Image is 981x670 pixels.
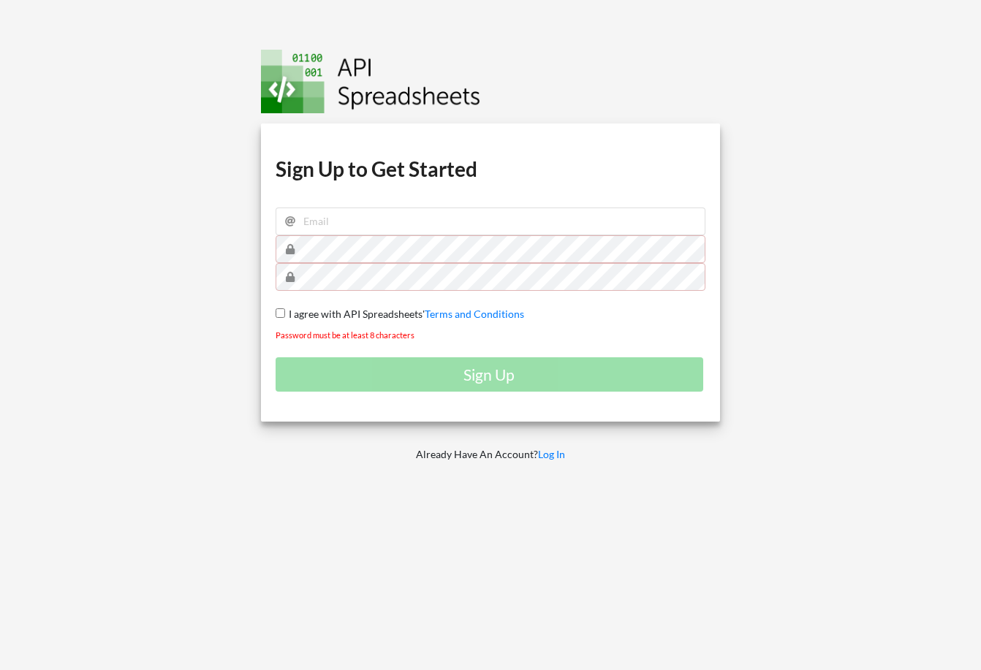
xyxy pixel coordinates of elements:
span: I agree with API Spreadsheets' [285,308,425,320]
a: Terms and Conditions [425,308,524,320]
img: Logo.png [261,50,480,113]
small: Password must be at least 8 characters [276,330,414,340]
input: Email [276,208,705,235]
p: Already Have An Account? [251,447,730,462]
h1: Sign Up to Get Started [276,156,705,182]
a: Log In [538,448,565,460]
